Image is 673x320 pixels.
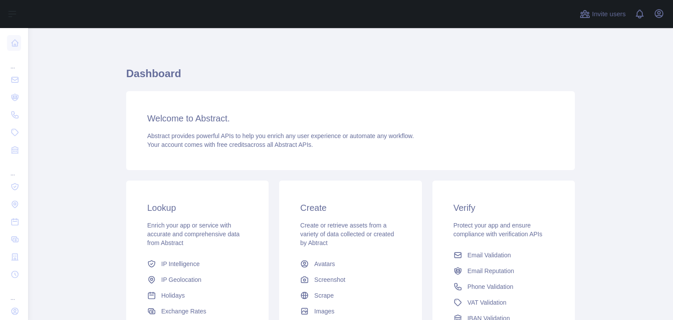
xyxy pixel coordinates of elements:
div: ... [7,284,21,302]
span: Screenshot [314,275,345,284]
a: Images [297,303,404,319]
span: Abstract provides powerful APIs to help you enrich any user experience or automate any workflow. [147,132,414,139]
div: ... [7,53,21,70]
span: Email Reputation [468,267,514,275]
a: Holidays [144,288,251,303]
span: Create or retrieve assets from a variety of data collected or created by Abtract [300,222,394,246]
h1: Dashboard [126,67,575,88]
a: Exchange Rates [144,303,251,319]
span: Holidays [161,291,185,300]
h3: Verify [453,202,554,214]
div: ... [7,160,21,177]
a: Phone Validation [450,279,557,295]
h3: Create [300,202,400,214]
h3: Welcome to Abstract. [147,112,554,124]
a: Screenshot [297,272,404,288]
a: IP Geolocation [144,272,251,288]
button: Invite users [578,7,627,21]
span: Invite users [592,9,626,19]
a: VAT Validation [450,295,557,310]
a: IP Intelligence [144,256,251,272]
span: Images [314,307,334,316]
h3: Lookup [147,202,248,214]
a: Avatars [297,256,404,272]
span: Avatars [314,260,335,268]
span: IP Geolocation [161,275,202,284]
span: VAT Validation [468,298,507,307]
a: Scrape [297,288,404,303]
a: Email Validation [450,247,557,263]
span: Your account comes with across all Abstract APIs. [147,141,313,148]
span: Phone Validation [468,282,514,291]
span: Exchange Rates [161,307,206,316]
span: Scrape [314,291,333,300]
span: Email Validation [468,251,511,260]
span: IP Intelligence [161,260,200,268]
span: Enrich your app or service with accurate and comprehensive data from Abstract [147,222,240,246]
span: free credits [217,141,247,148]
span: Protect your app and ensure compliance with verification APIs [453,222,542,238]
a: Email Reputation [450,263,557,279]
